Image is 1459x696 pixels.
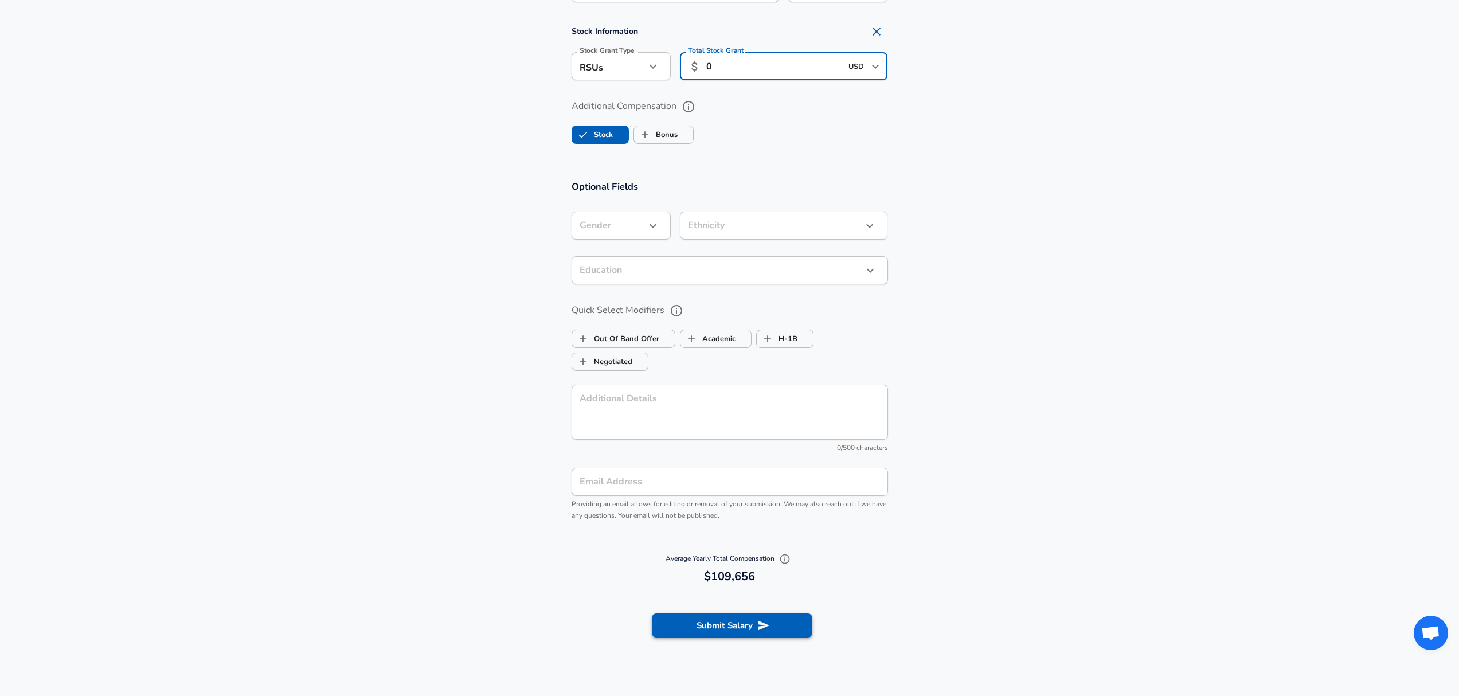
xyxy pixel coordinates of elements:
button: Submit Salary [652,613,812,638]
button: AcademicAcademic [680,330,752,348]
label: Academic [680,328,736,350]
button: Out Of Band OfferOut Of Band Offer [572,330,675,348]
button: help [667,301,686,320]
input: USD [845,57,868,75]
label: Additional Compensation [572,97,888,116]
label: Out Of Band Offer [572,328,659,350]
span: Providing an email allows for editing or removal of your submission. We may also reach out if we ... [572,499,886,520]
div: 0/500 characters [572,443,888,454]
div: Open chat [1414,616,1448,650]
button: NegotiatedNegotiated [572,353,648,371]
span: H-1B [757,328,779,350]
button: H-1BH-1B [756,330,813,348]
input: team@levels.fyi [572,468,888,496]
label: Stock [572,124,613,146]
span: Bonus [634,124,656,146]
h3: Optional Fields [572,180,888,193]
h6: $109,656 [576,568,883,586]
span: Average Yearly Total Compensation [666,554,793,563]
label: Negotiated [572,351,632,373]
label: H-1B [757,328,797,350]
label: Bonus [634,124,678,146]
button: BonusBonus [633,126,694,144]
button: help [679,97,698,116]
span: Academic [680,328,702,350]
label: Stock Grant Type [580,47,635,54]
button: Remove Section [865,20,888,43]
span: Out Of Band Offer [572,328,594,350]
button: Explain Total Compensation [776,550,793,568]
div: RSUs [572,52,646,80]
h4: Stock Information [572,20,888,43]
label: Total Stock Grant [688,47,744,54]
label: Quick Select Modifiers [572,301,888,320]
input: 100,000 [706,52,842,80]
button: StockStock [572,126,629,144]
button: Open [867,58,883,75]
span: Negotiated [572,351,594,373]
span: Stock [572,124,594,146]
